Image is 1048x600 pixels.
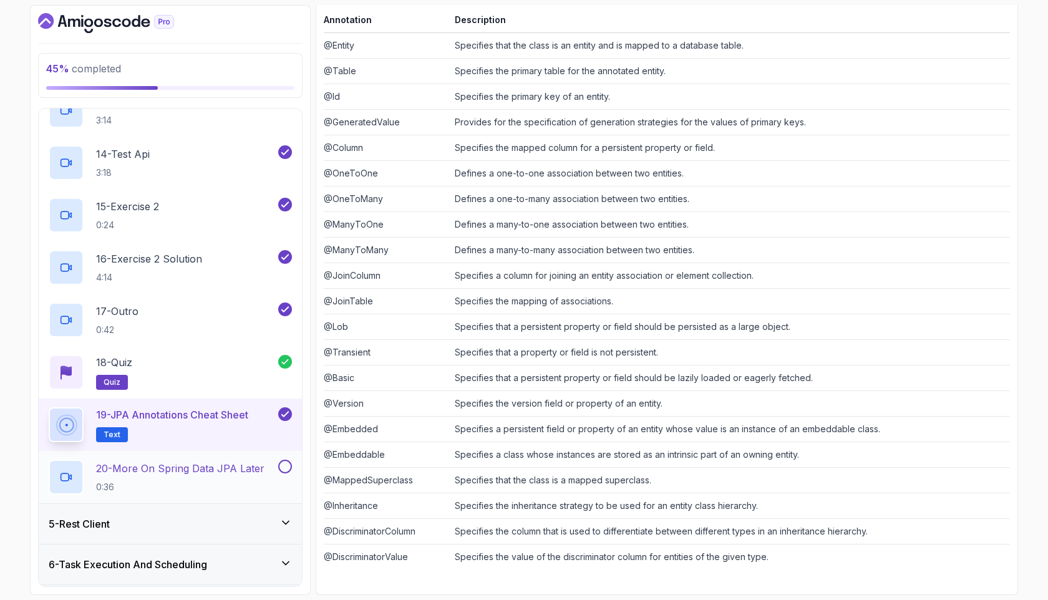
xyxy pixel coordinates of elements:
[324,186,450,211] td: @OneToMany
[49,516,110,531] h3: 5 - Rest Client
[96,481,264,493] p: 0:36
[450,84,1010,109] td: Specifies the primary key of an entity.
[324,339,450,365] td: @Transient
[96,304,138,319] p: 17 - Outro
[38,13,203,33] a: Dashboard
[96,114,200,127] p: 3:14
[450,263,1010,288] td: Specifies a column for joining an entity association or element collection.
[324,442,450,467] td: @Embeddable
[49,250,292,285] button: 16-Exercise 2 Solution4:14
[96,355,132,370] p: 18 - Quiz
[450,416,1010,442] td: Specifies a persistent field or property of an entity whose value is an instance of an embeddable...
[324,365,450,390] td: @Basic
[96,461,264,476] p: 20 - More On Spring Data JPA Later
[324,84,450,109] td: @Id
[96,251,202,266] p: 16 - Exercise 2 Solution
[324,288,450,314] td: @JoinTable
[96,407,248,422] p: 19 - JPA Annotations Cheat Sheet
[450,390,1010,416] td: Specifies the version field or property of an entity.
[39,504,302,544] button: 5-Rest Client
[324,109,450,135] td: @GeneratedValue
[324,160,450,186] td: @OneToOne
[450,237,1010,263] td: Defines a many-to-many association between two entities.
[324,263,450,288] td: @JoinColumn
[49,460,292,495] button: 20-More On Spring Data JPA Later0:36
[450,211,1010,237] td: Defines a many-to-one association between two entities.
[49,93,292,128] button: 13-Exercise 1 Solution3:14
[96,167,150,179] p: 3:18
[324,467,450,493] td: @MappedSuperclass
[49,198,292,233] button: 15-Exercise 20:24
[450,186,1010,211] td: Defines a one-to-many association between two entities.
[104,430,120,440] span: Text
[450,493,1010,518] td: Specifies the inheritance strategy to be used for an entity class hierarchy.
[104,377,120,387] span: quiz
[324,416,450,442] td: @Embedded
[450,467,1010,493] td: Specifies that the class is a mapped superclass.
[46,62,121,75] span: completed
[450,12,1010,33] th: Description
[324,211,450,237] td: @ManyToOne
[450,314,1010,339] td: Specifies that a persistent property or field should be persisted as a large object.
[49,355,292,390] button: 18-Quizquiz
[450,135,1010,160] td: Specifies the mapped column for a persistent property or field.
[96,324,138,336] p: 0:42
[450,160,1010,186] td: Defines a one-to-one association between two entities.
[324,314,450,339] td: @Lob
[324,237,450,263] td: @ManyToMany
[324,518,450,544] td: @DiscriminatorColumn
[39,544,302,584] button: 6-Task Execution And Scheduling
[96,199,159,214] p: 15 - Exercise 2
[450,544,1010,569] td: Specifies the value of the discriminator column for entities of the given type.
[324,58,450,84] td: @Table
[450,442,1010,467] td: Specifies a class whose instances are stored as an intrinsic part of an owning entity.
[324,135,450,160] td: @Column
[49,145,292,180] button: 14-Test Api3:18
[450,365,1010,390] td: Specifies that a persistent property or field should be lazily loaded or eagerly fetched.
[324,12,450,33] th: Annotation
[96,271,202,284] p: 4:14
[96,147,150,162] p: 14 - Test Api
[450,109,1010,135] td: Provides for the specification of generation strategies for the values of primary keys.
[324,390,450,416] td: @Version
[49,302,292,337] button: 17-Outro0:42
[96,219,159,231] p: 0:24
[324,493,450,518] td: @Inheritance
[450,288,1010,314] td: Specifies the mapping of associations.
[450,32,1010,58] td: Specifies that the class is an entity and is mapped to a database table.
[49,557,207,572] h3: 6 - Task Execution And Scheduling
[46,62,69,75] span: 45 %
[450,518,1010,544] td: Specifies the column that is used to differentiate between different types in an inheritance hier...
[450,339,1010,365] td: Specifies that a property or field is not persistent.
[324,32,450,58] td: @Entity
[49,407,292,442] button: 19-JPA Annotations Cheat SheetText
[450,58,1010,84] td: Specifies the primary table for the annotated entity.
[324,544,450,569] td: @DiscriminatorValue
